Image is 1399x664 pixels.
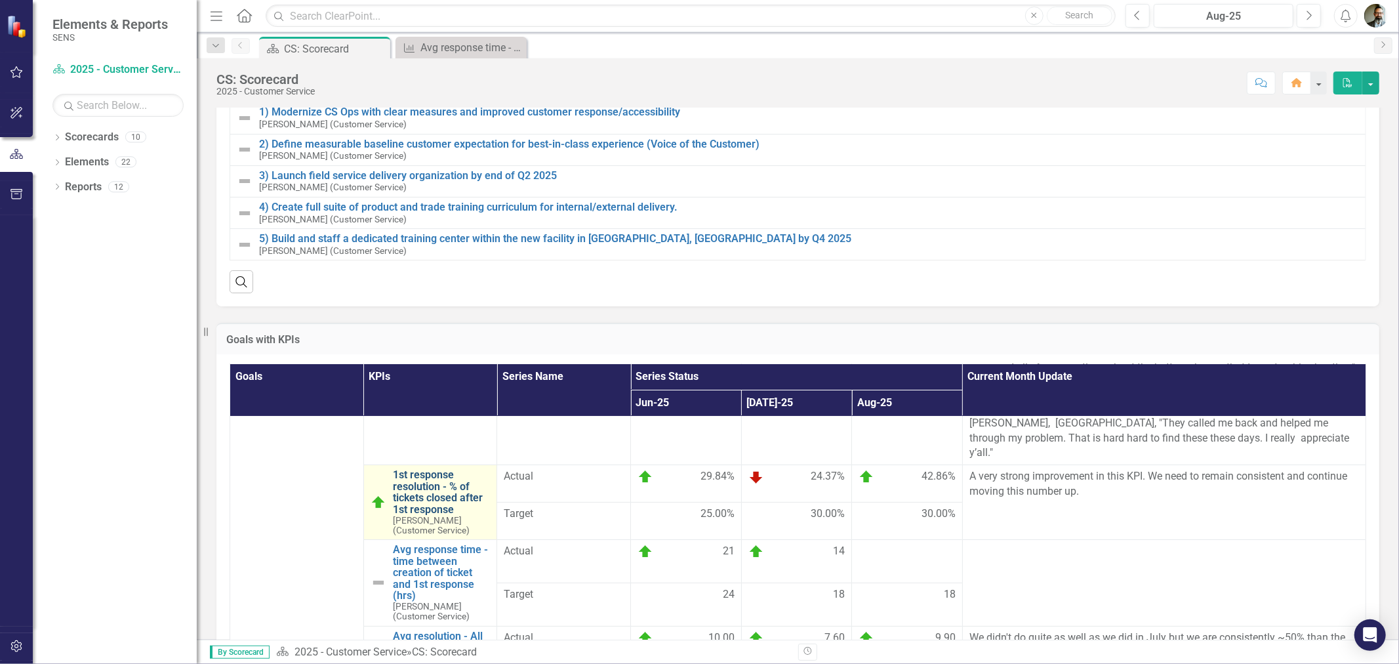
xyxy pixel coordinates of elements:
td: Double-Click to Edit [497,540,631,583]
td: Double-Click to Edit [741,503,852,540]
a: Avg response time - time between creation of ticket and 1st response (hrs) [393,544,491,602]
td: Double-Click to Edit [631,626,742,657]
p: [PERSON_NAME], [GEOGRAPHIC_DATA], "They called me back and helped me through my problem. That is ... [969,413,1359,461]
small: [PERSON_NAME] (Customer Service) [393,516,491,535]
small: [PERSON_NAME] (Customer Service) [259,182,407,192]
div: Aug-25 [1158,9,1289,24]
a: Scorecards [65,130,119,145]
td: Double-Click to Edit [631,368,742,465]
h3: Goals with KPIs [226,334,1369,346]
img: On Target [638,469,653,485]
img: On Target [638,631,653,646]
a: 2025 - Customer Service [52,62,184,77]
img: Chad Molen [1364,4,1388,28]
span: 7.60 [824,631,845,646]
td: Double-Click to Edit Right Click for Context Menu [230,229,1366,260]
span: 21 [723,544,735,560]
div: CS: Scorecard [412,646,477,658]
td: Double-Click to Edit [631,540,742,583]
div: » [276,645,788,660]
td: Double-Click to Edit [852,368,963,465]
span: 18 [944,587,956,602]
small: [PERSON_NAME] (Customer Service) [259,119,407,129]
input: Search Below... [52,94,184,117]
button: Aug-25 [1154,4,1293,28]
span: 10.00 [708,631,735,646]
img: Below Target [748,469,764,485]
td: Double-Click to Edit [497,465,631,503]
td: Double-Click to Edit [962,465,1366,540]
small: [PERSON_NAME] (Customer Service) [393,602,491,621]
a: 1) Modernize CS Ops with clear measures and improved customer response/accessibility [259,106,1359,118]
span: Actual [504,544,624,559]
td: Double-Click to Edit [497,503,631,540]
td: Double-Click to Edit [852,583,963,626]
a: Elements [65,155,109,170]
a: 5) Build and staff a dedicated training center within the new facility in [GEOGRAPHIC_DATA], [GEO... [259,233,1359,245]
span: 30.00% [922,507,956,522]
td: Double-Click to Edit [741,465,852,503]
span: 30.00% [811,507,845,522]
span: Target [504,587,624,602]
span: Target [504,507,624,522]
td: Double-Click to Edit [852,626,963,657]
td: Double-Click to Edit Right Click for Context Menu [363,540,497,627]
a: 3) Launch field service delivery organization by end of Q2 2025 [259,170,1359,182]
span: 29.84% [700,469,735,485]
span: 24 [723,587,735,602]
img: Not Defined [237,237,253,253]
img: On Target [859,469,874,485]
td: Double-Click to Edit Right Click for Context Menu [230,102,1366,134]
td: Double-Click to Edit [631,465,742,503]
img: Not Defined [237,110,253,126]
img: Not Defined [237,142,253,157]
td: Double-Click to Edit [741,368,852,465]
span: 42.86% [922,469,956,485]
small: [PERSON_NAME] (Customer Service) [259,215,407,224]
div: CS: Scorecard [284,41,387,57]
a: 2) Define measurable baseline customer expectation for best-in-class experience (Voice of the Cus... [259,138,1359,150]
span: Actual [504,631,624,646]
button: Search [1047,7,1112,25]
a: 2025 - Customer Service [294,646,407,658]
img: On Target [748,631,764,646]
img: Not Defined [371,575,386,591]
div: 10 [125,132,146,143]
td: Double-Click to Edit [852,540,963,583]
span: 25.00% [700,507,735,522]
span: 18 [833,587,845,602]
img: Not Defined [237,173,253,189]
div: Avg response time - time between creation of ticket and 1st response (hrs) [420,39,523,56]
td: Double-Click to Edit [852,465,963,503]
td: Double-Click to Edit Right Click for Context Menu [363,465,497,540]
img: On Target [371,495,386,510]
small: [PERSON_NAME] (Customer Service) [259,246,407,256]
img: ClearPoint Strategy [7,15,30,38]
a: 1st response resolution - % of tickets closed after 1st response [393,469,491,515]
img: On Target [859,631,874,646]
img: On Target [748,544,764,560]
td: Double-Click to Edit [852,503,963,540]
td: Double-Click to Edit Right Click for Context Menu [230,197,1366,229]
img: Not Defined [237,205,253,221]
div: Open Intercom Messenger [1354,619,1386,651]
span: Search [1065,10,1093,20]
span: Elements & Reports [52,16,168,32]
div: 22 [115,157,136,168]
td: Double-Click to Edit Right Click for Context Menu [230,134,1366,165]
td: Double-Click to Edit [497,368,631,465]
small: SENS [52,32,168,43]
span: By Scorecard [210,646,270,659]
a: Avg response time - time between creation of ticket and 1st response (hrs) [399,39,523,56]
div: 12 [108,181,129,192]
span: Actual [504,469,624,484]
td: Double-Click to Edit [631,503,742,540]
td: Double-Click to Edit [497,626,631,657]
div: CS: Scorecard [216,72,315,87]
td: Double-Click to Edit [497,583,631,626]
td: Double-Click to Edit Right Click for Context Menu [230,165,1366,197]
img: On Target [638,544,653,560]
span: 24.37% [811,469,845,485]
td: Double-Click to Edit [741,583,852,626]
